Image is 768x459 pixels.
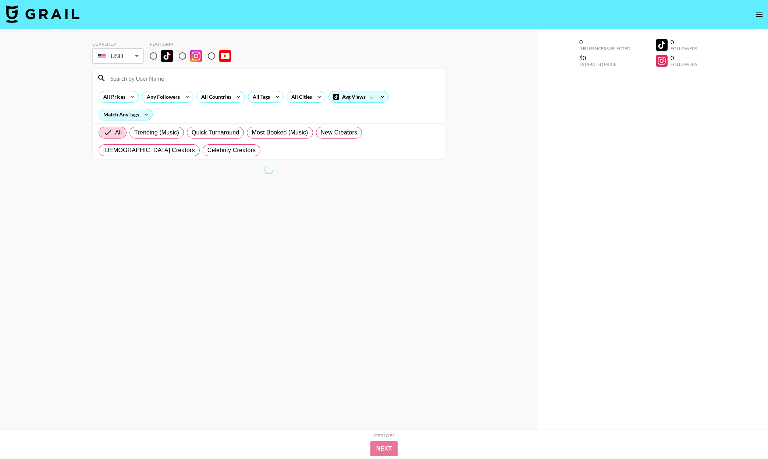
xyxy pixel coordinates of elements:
button: Next [370,441,398,456]
div: Influencers Selected [579,46,630,51]
div: Avg Views [329,91,388,102]
div: Currency [92,41,144,47]
iframe: Drift Widget Chat Controller [731,422,759,450]
div: Estimated Price [579,62,630,67]
input: Search by User Name [106,72,441,84]
div: Followers [671,62,697,67]
button: open drawer [752,7,767,22]
span: [DEMOGRAPHIC_DATA] Creators [103,146,195,155]
div: Any Followers [142,91,181,102]
div: 0 [579,38,630,46]
div: All Countries [197,91,233,102]
span: Celebrity Creators [207,146,256,155]
span: New Creators [321,128,358,137]
span: All [115,128,122,137]
div: All Prices [99,91,127,102]
img: TikTok [161,50,173,62]
div: $0 [579,54,630,62]
div: 0 [671,54,697,62]
div: Step 1 of 2 [373,433,395,438]
div: Followers [671,46,697,51]
div: Match Any Tags [99,109,152,120]
div: 0 [671,38,697,46]
div: All Tags [248,91,271,102]
img: Instagram [190,50,202,62]
img: Grail Talent [6,5,79,23]
div: Platform [150,41,237,47]
span: Trending (Music) [134,128,179,137]
span: Refreshing bookers, clients, countries, tags, cities, talent, talent... [264,165,274,175]
span: Quick Turnaround [192,128,239,137]
span: Most Booked (Music) [252,128,308,137]
img: YouTube [219,50,231,62]
div: USD [94,50,142,63]
div: All Cities [287,91,313,102]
